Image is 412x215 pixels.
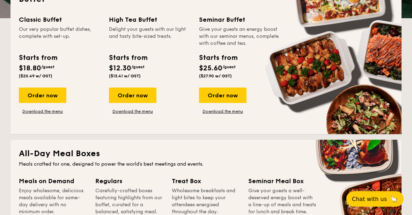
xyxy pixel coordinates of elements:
[199,15,281,25] div: Seminar Buffet
[109,15,191,25] div: High Tea Buffet
[19,26,101,47] div: Our very popular buffet dishes, complete with set-up.
[199,88,247,103] div: Order now
[199,74,232,78] span: ($27.90 w/ GST)
[19,64,41,72] span: $18.80
[346,191,404,207] button: Chat with us🦙
[109,109,156,114] a: Download the menu
[109,74,141,78] span: ($13.41 w/ GST)
[109,64,131,72] span: $12.30
[199,26,281,47] div: Give your guests an energy boost with our seminar menus, complete with coffee and tea.
[19,176,87,186] div: Meals on Demand
[19,161,393,168] div: Meals crafted for one, designed to power the world's best meetings and events.
[248,176,316,186] div: Seminar Meal Box
[19,15,101,25] div: Classic Buffet
[109,88,156,103] div: Order now
[199,109,247,114] a: Download the menu
[131,64,145,69] span: /guest
[19,88,66,103] div: Order now
[199,64,222,72] span: $25.60
[19,109,66,114] a: Download the menu
[19,53,57,63] div: Starts from
[41,64,54,69] span: /guest
[19,74,52,78] span: ($20.49 w/ GST)
[109,53,147,63] div: Starts from
[109,26,191,47] div: Delight your guests with our light and tasty bite-sized treats.
[172,176,240,186] div: Treat Box
[95,176,163,186] div: Regulars
[222,64,236,69] span: /guest
[199,53,237,63] div: Starts from
[352,196,387,202] span: Chat with us
[19,148,393,159] h2: All-Day Meal Boxes
[390,195,398,203] span: 🦙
